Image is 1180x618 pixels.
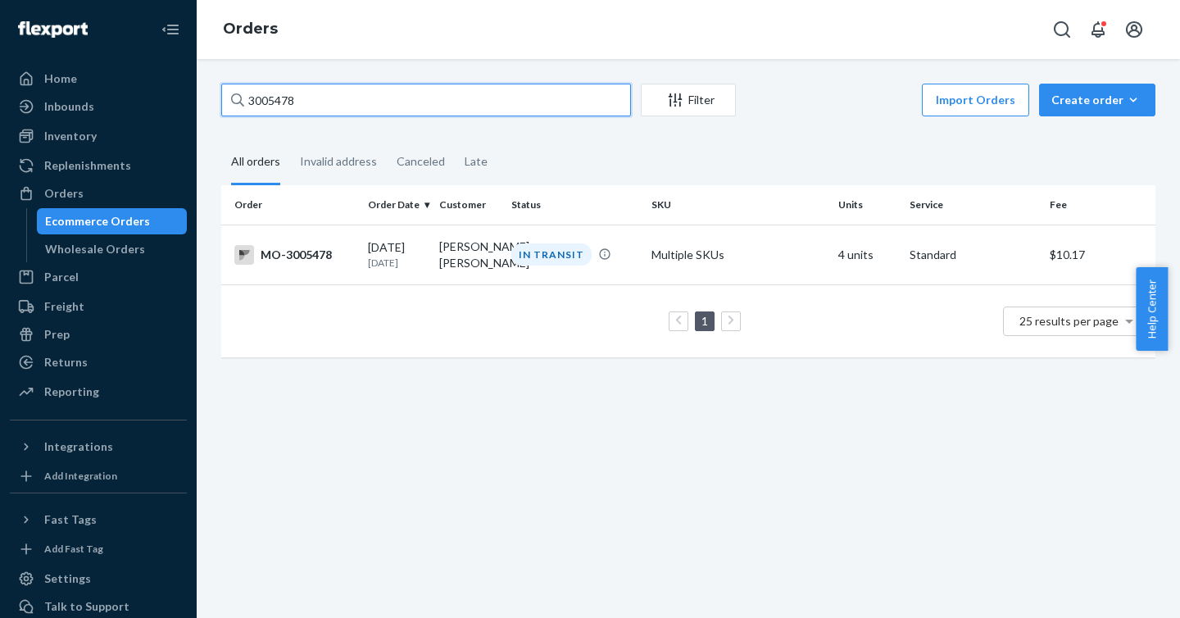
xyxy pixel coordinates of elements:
[44,269,79,285] div: Parcel
[37,208,188,234] a: Ecommerce Orders
[439,198,497,211] div: Customer
[511,243,592,266] div: IN TRANSIT
[10,539,187,559] a: Add Fast Tag
[10,466,187,486] a: Add Integration
[397,140,445,183] div: Canceled
[1082,13,1114,46] button: Open notifications
[10,180,187,207] a: Orders
[832,225,903,284] td: 4 units
[44,326,70,343] div: Prep
[44,542,103,556] div: Add Fast Tag
[234,245,355,265] div: MO-3005478
[44,70,77,87] div: Home
[45,241,145,257] div: Wholesale Orders
[10,152,187,179] a: Replenishments
[223,20,278,38] a: Orders
[10,379,187,405] a: Reporting
[10,123,187,149] a: Inventory
[300,140,377,183] div: Invalid address
[832,185,903,225] th: Units
[10,349,187,375] a: Returns
[903,185,1043,225] th: Service
[645,185,832,225] th: SKU
[44,298,84,315] div: Freight
[44,511,97,528] div: Fast Tags
[10,321,187,348] a: Prep
[44,469,117,483] div: Add Integration
[698,314,711,328] a: Page 1 is your current page
[44,570,91,587] div: Settings
[1043,185,1155,225] th: Fee
[1118,13,1150,46] button: Open account menu
[44,384,99,400] div: Reporting
[1019,314,1119,328] span: 25 results per page
[44,185,84,202] div: Orders
[361,185,433,225] th: Order Date
[154,13,187,46] button: Close Navigation
[10,93,187,120] a: Inbounds
[1046,13,1078,46] button: Open Search Box
[210,6,291,53] ol: breadcrumbs
[10,66,187,92] a: Home
[641,84,736,116] button: Filter
[231,140,280,185] div: All orders
[10,566,187,592] a: Settings
[44,439,113,455] div: Integrations
[44,354,88,370] div: Returns
[465,140,488,183] div: Late
[910,247,1037,263] p: Standard
[10,293,187,320] a: Freight
[44,157,131,174] div: Replenishments
[10,507,187,533] button: Fast Tags
[505,185,645,225] th: Status
[1136,267,1168,351] button: Help Center
[10,434,187,460] button: Integrations
[37,236,188,262] a: Wholesale Orders
[1043,225,1155,284] td: $10.17
[221,84,631,116] input: Search orders
[45,213,150,229] div: Ecommerce Orders
[922,84,1029,116] button: Import Orders
[44,128,97,144] div: Inventory
[433,225,504,284] td: [PERSON_NAME] [PERSON_NAME]
[10,264,187,290] a: Parcel
[642,92,735,108] div: Filter
[645,225,832,284] td: Multiple SKUs
[44,98,94,115] div: Inbounds
[368,256,426,270] p: [DATE]
[18,21,88,38] img: Flexport logo
[1051,92,1143,108] div: Create order
[368,239,426,270] div: [DATE]
[1039,84,1155,116] button: Create order
[221,185,361,225] th: Order
[44,598,129,615] div: Talk to Support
